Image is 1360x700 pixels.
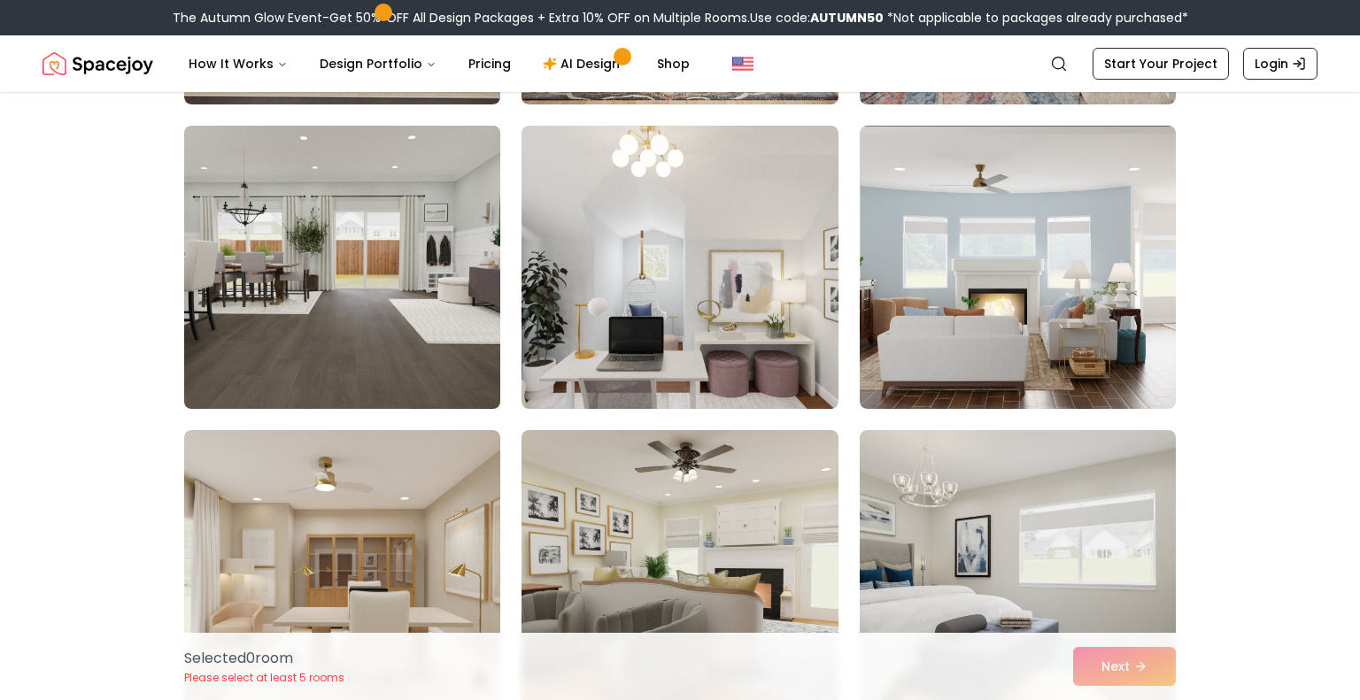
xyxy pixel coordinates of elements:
img: Room room-30 [860,126,1176,409]
p: Selected 0 room [184,648,344,669]
button: Design Portfolio [305,46,451,81]
a: Shop [643,46,704,81]
img: Spacejoy Logo [42,46,153,81]
div: The Autumn Glow Event-Get 50% OFF All Design Packages + Extra 10% OFF on Multiple Rooms. [173,9,1188,27]
b: AUTUMN50 [810,9,884,27]
nav: Global [42,35,1317,92]
img: United States [732,53,753,74]
a: Spacejoy [42,46,153,81]
button: How It Works [174,46,302,81]
p: Please select at least 5 rooms [184,671,344,685]
a: Start Your Project [1093,48,1229,80]
img: Room room-28 [176,119,508,416]
span: Use code: [750,9,884,27]
a: Login [1243,48,1317,80]
nav: Main [174,46,704,81]
img: Room room-29 [522,126,838,409]
a: AI Design [529,46,639,81]
a: Pricing [454,46,525,81]
span: *Not applicable to packages already purchased* [884,9,1188,27]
